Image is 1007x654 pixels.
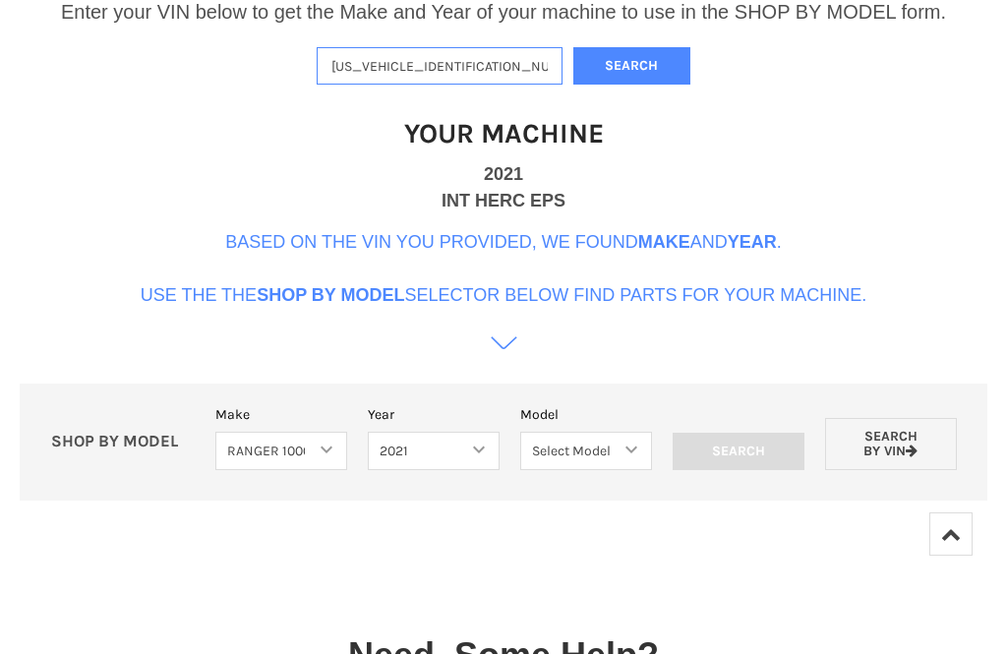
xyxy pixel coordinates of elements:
[404,116,604,150] h1: Your Machine
[825,418,957,470] a: Search by VIN
[257,285,404,305] b: Shop By Model
[317,47,563,86] input: Enter VIN of your machine
[520,404,652,425] label: Model
[728,232,777,252] b: Year
[638,232,690,252] b: Make
[573,47,691,86] button: Search
[484,161,523,188] div: 2021
[442,188,565,214] div: INT HERC EPS
[40,432,206,452] p: SHOP BY MODEL
[141,229,867,309] p: Based on the VIN you provided, we found and . Use the the selector below find parts for your mach...
[929,512,973,556] a: Top of Page
[673,433,804,470] input: Search
[215,404,347,425] label: Make
[368,404,500,425] label: Year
